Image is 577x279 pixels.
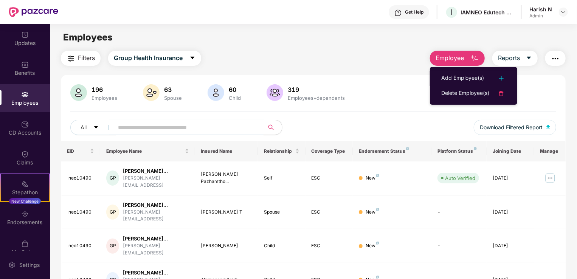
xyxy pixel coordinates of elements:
span: caret-down [189,55,195,62]
img: svg+xml;base64,PHN2ZyB4bWxucz0iaHR0cDovL3d3dy53My5vcmcvMjAwMC9zdmciIHhtbG5zOnhsaW5rPSJodHRwOi8vd3... [470,54,479,63]
img: svg+xml;base64,PHN2ZyB4bWxucz0iaHR0cDovL3d3dy53My5vcmcvMjAwMC9zdmciIHdpZHRoPSI4IiBoZWlnaHQ9IjgiIH... [376,174,379,177]
button: Reportscaret-down [492,51,538,66]
img: svg+xml;base64,PHN2ZyB4bWxucz0iaHR0cDovL3d3dy53My5vcmcvMjAwMC9zdmciIHdpZHRoPSIyNCIgaGVpZ2h0PSIyNC... [497,89,506,98]
span: All [81,123,87,132]
img: svg+xml;base64,PHN2ZyB4bWxucz0iaHR0cDovL3d3dy53My5vcmcvMjAwMC9zdmciIHdpZHRoPSIyNCIgaGVpZ2h0PSIyNC... [497,74,506,83]
div: New Challenge [9,198,41,204]
img: svg+xml;base64,PHN2ZyB4bWxucz0iaHR0cDovL3d3dy53My5vcmcvMjAwMC9zdmciIHdpZHRoPSIyNCIgaGVpZ2h0PSIyNC... [551,54,560,63]
div: ESC [312,209,347,216]
button: search [264,120,282,135]
div: Spouse [163,95,183,101]
img: svg+xml;base64,PHN2ZyB4bWxucz0iaHR0cDovL3d3dy53My5vcmcvMjAwMC9zdmciIHdpZHRoPSI4IiBoZWlnaHQ9IjgiIH... [406,147,409,150]
img: svg+xml;base64,PHN2ZyBpZD0iRW1wbG95ZWVzIiB4bWxucz0iaHR0cDovL3d3dy53My5vcmcvMjAwMC9zdmciIHdpZHRoPS... [21,91,29,98]
div: Spouse [264,209,299,216]
button: Filters [61,51,101,66]
span: Filters [78,53,95,63]
div: Child [264,242,299,250]
div: [PERSON_NAME][EMAIL_ADDRESS] [123,175,189,189]
img: svg+xml;base64,PHN2ZyB4bWxucz0iaHR0cDovL3d3dy53My5vcmcvMjAwMC9zdmciIHhtbG5zOnhsaW5rPSJodHRwOi8vd3... [208,84,224,101]
img: svg+xml;base64,PHN2ZyBpZD0iRHJvcGRvd24tMzJ4MzIiIHhtbG5zPSJodHRwOi8vd3d3LnczLm9yZy8yMDAwL3N2ZyIgd2... [560,9,566,15]
td: - [431,229,487,263]
div: GP [106,239,119,254]
div: 319 [286,86,346,93]
th: Joining Date [487,141,534,161]
div: [PERSON_NAME]... [123,201,189,209]
img: svg+xml;base64,PHN2ZyBpZD0iQ0RfQWNjb3VudHMiIGRhdGEtbmFtZT0iQ0QgQWNjb3VudHMiIHhtbG5zPSJodHRwOi8vd3... [21,121,29,128]
div: Harish N [529,6,552,13]
img: svg+xml;base64,PHN2ZyBpZD0iSGVscC0zMngzMiIgeG1sbnM9Imh0dHA6Ly93d3cudzMub3JnLzIwMDAvc3ZnIiB3aWR0aD... [394,9,402,17]
img: svg+xml;base64,PHN2ZyBpZD0iTXlfT3JkZXJzIiBkYXRhLW5hbWU9Ik15IE9yZGVycyIgeG1sbnM9Imh0dHA6Ly93d3cudz... [21,240,29,248]
img: svg+xml;base64,PHN2ZyBpZD0iVXBkYXRlZCIgeG1sbnM9Imh0dHA6Ly93d3cudzMub3JnLzIwMDAvc3ZnIiB3aWR0aD0iMj... [21,31,29,39]
div: [PERSON_NAME] Pazhamtho... [201,171,252,185]
button: Group Health Insurancecaret-down [108,51,201,66]
button: Allcaret-down [70,120,116,135]
span: caret-down [93,125,99,131]
span: search [264,124,278,130]
img: svg+xml;base64,PHN2ZyBpZD0iQmVuZWZpdHMiIHhtbG5zPSJodHRwOi8vd3d3LnczLm9yZy8yMDAwL3N2ZyIgd2lkdGg9Ij... [21,61,29,68]
span: Download Filtered Report [480,123,543,132]
div: [DATE] [493,242,528,250]
div: Add Employee(s) [441,74,484,83]
div: neo10490 [68,209,94,216]
div: Settings [17,261,42,269]
img: svg+xml;base64,PHN2ZyBpZD0iQ2xhaW0iIHhtbG5zPSJodHRwOi8vd3d3LnczLm9yZy8yMDAwL3N2ZyIgd2lkdGg9IjIwIi... [21,150,29,158]
div: IAMNEO Edutech Private Limited [461,9,513,16]
div: Child [227,95,242,101]
span: caret-down [526,55,532,62]
th: Relationship [258,141,305,161]
div: Stepathon [1,189,49,196]
img: svg+xml;base64,PHN2ZyB4bWxucz0iaHR0cDovL3d3dy53My5vcmcvMjAwMC9zdmciIHhtbG5zOnhsaW5rPSJodHRwOi8vd3... [143,84,160,101]
img: svg+xml;base64,PHN2ZyBpZD0iRW5kb3JzZW1lbnRzIiB4bWxucz0iaHR0cDovL3d3dy53My5vcmcvMjAwMC9zdmciIHdpZH... [21,210,29,218]
div: [PERSON_NAME][EMAIL_ADDRESS] [123,242,189,257]
img: svg+xml;base64,PHN2ZyBpZD0iU2V0dGluZy0yMHgyMCIgeG1sbnM9Imh0dHA6Ly93d3cudzMub3JnLzIwMDAvc3ZnIiB3aW... [8,261,16,269]
div: [PERSON_NAME]... [123,235,189,242]
div: New [366,175,379,182]
img: manageButton [544,172,556,184]
div: Endorsement Status [359,148,426,154]
span: Reports [498,53,520,63]
div: Platform Status [437,148,481,154]
div: Employees [90,95,119,101]
div: Auto Verified [445,174,475,182]
div: GP [106,205,119,220]
button: Download Filtered Report [474,120,556,135]
div: 196 [90,86,119,93]
div: ESC [312,242,347,250]
th: Coverage Type [306,141,353,161]
img: svg+xml;base64,PHN2ZyB4bWxucz0iaHR0cDovL3d3dy53My5vcmcvMjAwMC9zdmciIHhtbG5zOnhsaW5rPSJodHRwOi8vd3... [267,84,283,101]
div: New [366,242,379,250]
div: neo10490 [68,242,94,250]
img: svg+xml;base64,PHN2ZyB4bWxucz0iaHR0cDovL3d3dy53My5vcmcvMjAwMC9zdmciIHdpZHRoPSI4IiBoZWlnaHQ9IjgiIH... [376,208,379,211]
span: Employee [436,53,464,63]
th: Employee Name [100,141,195,161]
img: svg+xml;base64,PHN2ZyB4bWxucz0iaHR0cDovL3d3dy53My5vcmcvMjAwMC9zdmciIHhtbG5zOnhsaW5rPSJodHRwOi8vd3... [546,125,550,129]
img: svg+xml;base64,PHN2ZyB4bWxucz0iaHR0cDovL3d3dy53My5vcmcvMjAwMC9zdmciIHdpZHRoPSIyMSIgaGVpZ2h0PSIyMC... [21,180,29,188]
div: [DATE] [493,175,528,182]
span: Relationship [264,148,293,154]
div: Self [264,175,299,182]
span: EID [67,148,88,154]
button: Employee [430,51,485,66]
div: [PERSON_NAME]... [123,269,189,276]
td: - [431,195,487,229]
div: GP [106,170,119,186]
th: Manage [534,141,566,161]
div: [PERSON_NAME]... [123,167,189,175]
div: Delete Employee(s) [441,89,489,98]
div: [PERSON_NAME] [201,242,252,250]
th: EID [61,141,100,161]
span: Employee Name [106,148,183,154]
img: svg+xml;base64,PHN2ZyB4bWxucz0iaHR0cDovL3d3dy53My5vcmcvMjAwMC9zdmciIHhtbG5zOnhsaW5rPSJodHRwOi8vd3... [70,84,87,101]
span: I [451,8,453,17]
div: [DATE] [493,209,528,216]
img: svg+xml;base64,PHN2ZyB4bWxucz0iaHR0cDovL3d3dy53My5vcmcvMjAwMC9zdmciIHdpZHRoPSI4IiBoZWlnaHQ9IjgiIH... [376,242,379,245]
div: [PERSON_NAME][EMAIL_ADDRESS] [123,209,189,223]
div: New [366,209,379,216]
div: 63 [163,86,183,93]
div: [PERSON_NAME] T [201,209,252,216]
img: New Pazcare Logo [9,7,58,17]
div: Get Help [405,9,423,15]
img: svg+xml;base64,PHN2ZyB4bWxucz0iaHR0cDovL3d3dy53My5vcmcvMjAwMC9zdmciIHdpZHRoPSIyNCIgaGVpZ2h0PSIyNC... [67,54,76,63]
div: Employees+dependents [286,95,346,101]
span: Group Health Insurance [114,53,183,63]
